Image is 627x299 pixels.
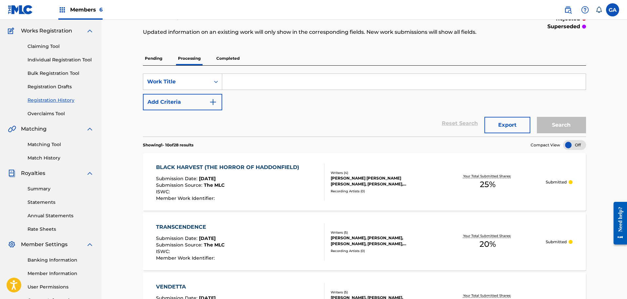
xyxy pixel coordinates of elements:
img: expand [86,169,94,177]
img: MLC Logo [8,5,33,14]
div: Recording Artists ( 0 ) [331,189,430,194]
div: User Menu [606,3,619,16]
p: Your Total Submitted Shares: [463,233,513,238]
a: Matching Tool [28,141,94,148]
span: Member Work Identifier : [156,195,216,201]
p: Completed [214,52,242,65]
iframe: Resource Center [609,197,627,249]
span: ISWC : [156,189,171,195]
button: Export [484,117,530,133]
div: Writers ( 5 ) [331,230,430,235]
a: Member Information [28,270,94,277]
a: Rate Sheets [28,226,94,233]
a: Claiming Tool [28,43,94,50]
div: VENDETTA [156,283,225,291]
span: 6 [99,7,103,13]
iframe: Chat Widget [594,267,627,299]
p: Submitted [546,239,567,245]
a: BLACK HARVEST (THE HORROR OF HADDONFIELD)Submission Date:[DATE]Submission Source:The MLCISWC:Memb... [143,153,586,211]
span: Members [70,6,103,13]
form: Search Form [143,74,586,137]
span: 25 % [480,179,496,190]
div: Writers ( 5 ) [331,290,430,295]
img: Royalties [8,169,16,177]
span: 20 % [480,238,496,250]
span: Submission Source : [156,242,204,248]
img: Member Settings [8,241,16,248]
span: Works Registration [21,27,72,35]
span: Submission Date : [156,176,199,182]
p: Submitted [546,179,567,185]
a: Public Search [561,3,575,16]
img: expand [86,241,94,248]
span: Compact View [531,142,560,148]
p: Your Total Submitted Shares: [463,293,513,298]
div: BLACK HARVEST (THE HORROR OF HADDONFIELD) [156,163,303,171]
div: Notifications [596,7,602,13]
img: expand [86,125,94,133]
div: Work Title [147,78,206,86]
a: Annual Statements [28,212,94,219]
div: [PERSON_NAME], [PERSON_NAME], [PERSON_NAME], [PERSON_NAME], [PERSON_NAME] [331,235,430,247]
a: Match History [28,155,94,161]
img: Top Rightsholders [58,6,66,14]
a: Bulk Registration Tool [28,70,94,77]
a: TRANSCENDENCESubmission Date:[DATE]Submission Source:The MLCISWC:Member Work Identifier:Writers (... [143,213,586,270]
a: Overclaims Tool [28,110,94,117]
img: search [564,6,572,14]
p: Showing 1 - 10 of 28 results [143,142,193,148]
span: Submission Date : [156,235,199,241]
a: Registration History [28,97,94,104]
div: Writers ( 4 ) [331,170,430,175]
button: Add Criteria [143,94,222,110]
a: Summary [28,185,94,192]
div: [PERSON_NAME] [PERSON_NAME] [PERSON_NAME], [PERSON_NAME], [PERSON_NAME] [331,175,430,187]
p: Your Total Submitted Shares: [463,174,513,179]
span: Member Work Identifier : [156,255,216,261]
p: Processing [176,52,203,65]
p: superseded [547,23,580,31]
span: Member Settings [21,241,68,248]
img: help [581,6,589,14]
img: expand [86,27,94,35]
div: TRANSCENDENCE [156,223,225,231]
div: Recording Artists ( 0 ) [331,248,430,253]
span: The MLC [204,242,225,248]
span: Submission Source : [156,182,204,188]
img: Matching [8,125,16,133]
span: [DATE] [199,235,216,241]
img: 9d2ae6d4665cec9f34b9.svg [209,98,217,106]
p: Updated information on an existing work will only show in the corresponding fields. New work subm... [143,28,484,36]
a: User Permissions [28,284,94,290]
img: Works Registration [8,27,16,35]
span: ISWC : [156,248,171,254]
a: Statements [28,199,94,206]
p: Pending [143,52,164,65]
span: Royalties [21,169,45,177]
a: Banking Information [28,257,94,264]
a: Registration Drafts [28,83,94,90]
a: Individual Registration Tool [28,56,94,63]
span: The MLC [204,182,225,188]
span: Matching [21,125,47,133]
div: Help [578,3,592,16]
span: [DATE] [199,176,216,182]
